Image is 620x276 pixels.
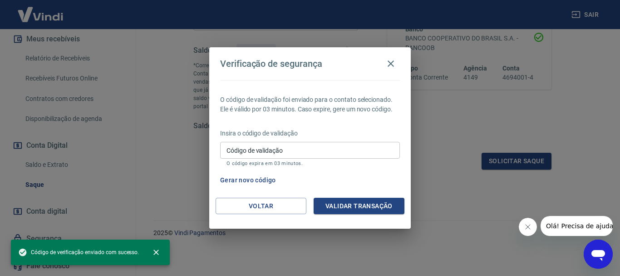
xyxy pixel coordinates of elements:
button: Gerar novo código [217,172,280,189]
button: Voltar [216,198,306,215]
iframe: Botão para abrir a janela de mensagens [584,240,613,269]
span: Olá! Precisa de ajuda? [5,6,76,14]
h4: Verificação de segurança [220,58,322,69]
p: O código de validação foi enviado para o contato selecionado. Ele é válido por 03 minutos. Caso e... [220,95,400,114]
span: Código de verificação enviado com sucesso. [18,248,139,257]
p: O código expira em 03 minutos. [226,161,394,166]
button: Validar transação [314,198,404,215]
p: Insira o código de validação [220,129,400,138]
iframe: Mensagem da empresa [541,216,613,236]
iframe: Fechar mensagem [519,218,537,236]
button: close [146,242,166,262]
